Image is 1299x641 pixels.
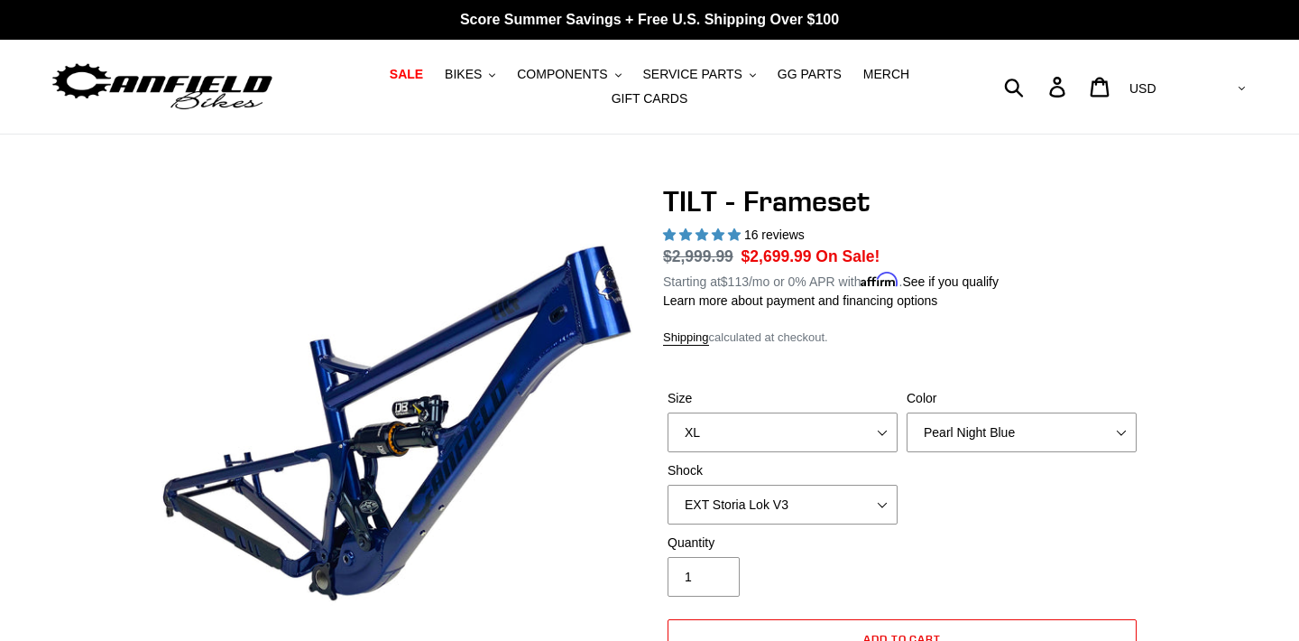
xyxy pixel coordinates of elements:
span: COMPONENTS [517,67,607,82]
span: 16 reviews [744,228,805,242]
span: $113 [721,274,749,289]
div: calculated at checkout. [663,329,1141,347]
span: Affirm [861,272,898,287]
span: SALE [390,67,423,82]
span: SERVICE PARTS [642,67,742,82]
label: Color [907,389,1137,408]
button: SERVICE PARTS [633,62,764,87]
input: Search [1014,67,1060,107]
a: MERCH [854,62,918,87]
a: See if you qualify - Learn more about Affirm Financing (opens in modal) [902,274,999,289]
img: Canfield Bikes [50,59,275,116]
button: COMPONENTS [508,62,630,87]
a: SALE [381,62,432,87]
span: GG PARTS [778,67,842,82]
label: Shock [668,461,898,480]
s: $2,999.99 [663,247,733,265]
span: On Sale! [815,245,880,268]
h1: TILT - Frameset [663,184,1141,218]
button: BIKES [436,62,504,87]
a: Learn more about payment and financing options [663,293,937,308]
label: Quantity [668,534,898,553]
span: BIKES [445,67,482,82]
span: $2,699.99 [742,247,812,265]
label: Size [668,389,898,408]
span: 5.00 stars [663,228,744,242]
a: GIFT CARDS [603,87,697,111]
span: GIFT CARDS [612,91,688,107]
span: MERCH [863,67,909,82]
a: Shipping [663,330,709,346]
p: Starting at /mo or 0% APR with . [663,268,999,292]
a: GG PARTS [769,62,851,87]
